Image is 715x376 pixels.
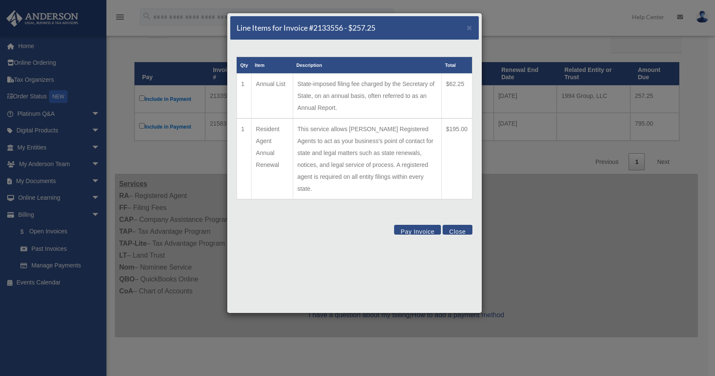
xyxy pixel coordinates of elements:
[443,225,472,235] button: Close
[293,57,441,74] th: Description
[441,118,472,199] td: $195.00
[293,118,441,199] td: This service allows [PERSON_NAME] Registered Agents to act as your business's point of contact fo...
[252,74,293,119] td: Annual List
[394,225,441,235] button: Pay Invoice
[237,118,252,199] td: 1
[237,74,252,119] td: 1
[467,23,472,32] span: ×
[441,74,472,119] td: $62.25
[237,23,375,33] h5: Line Items for Invoice #2133556 - $257.25
[252,57,293,74] th: Item
[252,118,293,199] td: Resident Agent Annual Renewal
[441,57,472,74] th: Total
[237,57,252,74] th: Qty
[293,74,441,119] td: State-imposed filing fee charged by the Secretary of State, on an annual basis, often referred to...
[467,23,472,32] button: Close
